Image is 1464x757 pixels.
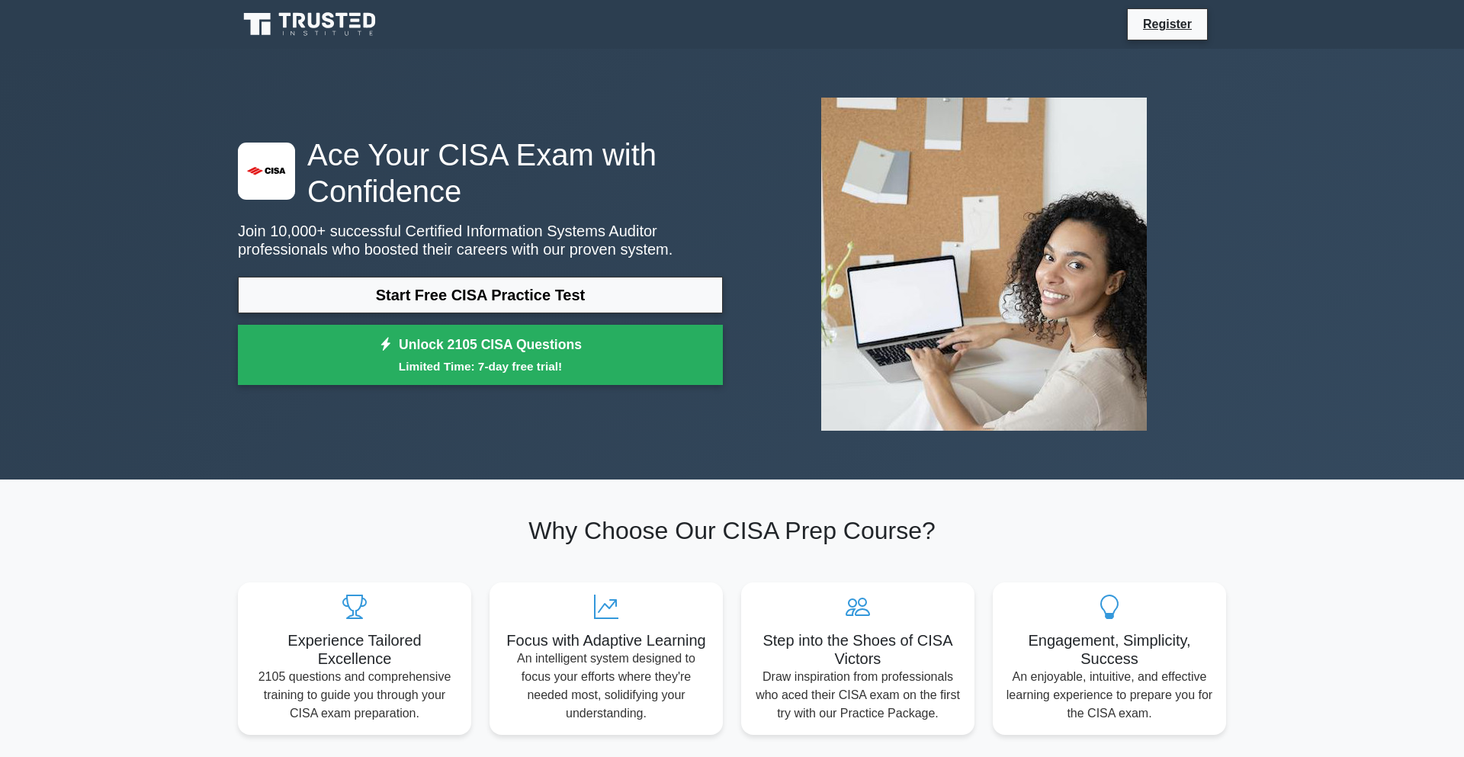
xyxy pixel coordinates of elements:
a: Unlock 2105 CISA QuestionsLimited Time: 7-day free trial! [238,325,723,386]
h5: Engagement, Simplicity, Success [1005,631,1214,668]
p: 2105 questions and comprehensive training to guide you through your CISA exam preparation. [250,668,459,723]
p: Draw inspiration from professionals who aced their CISA exam on the first try with our Practice P... [753,668,962,723]
h1: Ace Your CISA Exam with Confidence [238,136,723,210]
h2: Why Choose Our CISA Prep Course? [238,516,1226,545]
h5: Focus with Adaptive Learning [502,631,711,650]
p: An enjoyable, intuitive, and effective learning experience to prepare you for the CISA exam. [1005,668,1214,723]
h5: Experience Tailored Excellence [250,631,459,668]
a: Register [1134,14,1201,34]
h5: Step into the Shoes of CISA Victors [753,631,962,668]
small: Limited Time: 7-day free trial! [257,358,704,375]
p: An intelligent system designed to focus your efforts where they're needed most, solidifying your ... [502,650,711,723]
p: Join 10,000+ successful Certified Information Systems Auditor professionals who boosted their car... [238,222,723,258]
a: Start Free CISA Practice Test [238,277,723,313]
